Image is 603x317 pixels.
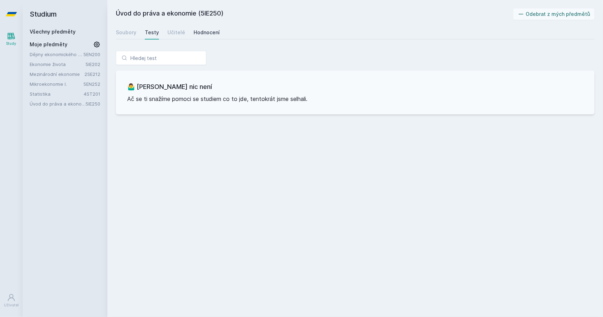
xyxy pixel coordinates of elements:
div: Učitelé [167,29,185,36]
p: Ač se ti snažíme pomoci se studiem co to jde, tentokrát jsme selhali. [127,95,583,103]
input: Hledej test [116,51,206,65]
a: 5IE202 [85,61,100,67]
h2: Úvod do práva a ekonomie (5IE250) [116,8,513,20]
a: Dějiny ekonomického myšlení [30,51,83,58]
a: Testy [145,25,159,40]
h3: 🤷‍♂️ [PERSON_NAME] nic není [127,82,583,92]
a: Všechny předměty [30,29,76,35]
a: 2SE212 [84,71,100,77]
a: 4ST201 [84,91,100,97]
a: 5IE250 [85,101,100,107]
div: Testy [145,29,159,36]
a: Study [1,28,21,50]
span: Moje předměty [30,41,67,48]
a: Učitelé [167,25,185,40]
a: Hodnocení [194,25,220,40]
a: Úvod do práva a ekonomie [30,100,85,107]
a: Mezinárodní ekonomie [30,71,84,78]
a: Statistika [30,90,84,97]
div: Hodnocení [194,29,220,36]
a: Mikroekonomie I. [30,80,83,88]
button: Odebrat z mých předmětů [513,8,595,20]
a: Soubory [116,25,136,40]
a: 5EN200 [83,52,100,57]
div: Study [6,41,17,46]
a: Uživatel [1,290,21,311]
a: 5EN252 [83,81,100,87]
a: Ekonomie života [30,61,85,68]
div: Soubory [116,29,136,36]
div: Uživatel [4,303,19,308]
